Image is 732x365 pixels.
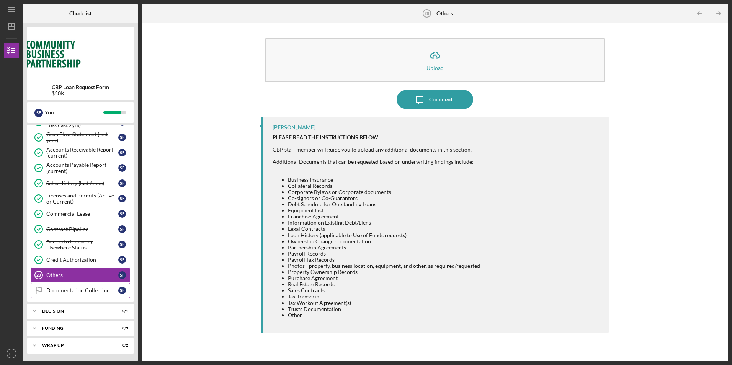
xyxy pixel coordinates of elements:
[424,11,429,16] tspan: 29
[288,232,480,238] li: Loan History (applicable to Use of Funds requests)
[288,244,480,251] li: Partnership Agreements
[42,343,109,348] div: Wrap up
[118,241,126,248] div: S F
[426,65,444,71] div: Upload
[397,90,473,109] button: Comment
[288,287,480,293] li: Sales Contracts
[288,220,480,226] li: Information on Existing Debt/Liens
[288,306,480,312] li: Trusts Documentation
[118,287,126,294] div: S F
[288,177,480,183] li: Business Insurance
[436,10,453,16] b: Others
[114,309,128,313] div: 0 / 1
[118,179,126,187] div: S F
[36,273,41,277] tspan: 29
[34,109,43,117] div: S F
[288,201,480,207] li: Debt Schedule for Outstanding Loans
[42,326,109,331] div: Funding
[42,309,109,313] div: Decision
[31,237,130,252] a: Access to Financing Elsewhere StatusSF
[118,225,126,233] div: S F
[118,210,126,218] div: S F
[52,90,109,96] div: $50K
[31,283,130,298] a: Documentation CollectionSF
[31,176,130,191] a: Sales History (last 6mos)SF
[288,183,480,189] li: Collateral Records
[46,192,118,205] div: Licenses and Permits (Active or Current)
[288,257,480,263] li: Payroll Tax Records
[118,164,126,172] div: S F
[46,238,118,251] div: Access to Financing Elsewhere Status
[265,38,605,82] button: Upload
[46,272,118,278] div: Others
[46,162,118,174] div: Accounts Payable Report (current)
[288,281,480,287] li: Real Estate Records
[273,147,480,153] div: CBP staff member will guide you to upload any additional documents in this section.
[46,211,118,217] div: Commercial Lease
[288,195,480,201] li: Co-signors or Co-Guarantors
[27,31,134,77] img: Product logo
[114,326,128,331] div: 0 / 3
[273,134,380,140] strong: PLEASE READ THE INSTRUCTIONS BELOW:
[118,149,126,156] div: S F
[45,106,103,119] div: You
[288,269,480,275] li: Property Ownership Records
[31,267,130,283] a: 29OthersSF
[288,300,480,306] li: Tax Workout Agreement(s)
[46,147,118,159] div: Accounts Receivable Report (current)
[118,256,126,264] div: S F
[114,343,128,348] div: 0 / 2
[52,84,109,90] b: CBP Loan Request Form
[288,293,480,300] li: Tax Transcript
[118,134,126,141] div: S F
[46,287,118,293] div: Documentation Collection
[429,90,453,109] div: Comment
[31,191,130,206] a: Licenses and Permits (Active or Current)SF
[31,145,130,160] a: Accounts Receivable Report (current)SF
[46,257,118,263] div: Credit Authorization
[288,263,480,269] li: Photos - property, business location, equipment, and other, as required/requested
[9,352,14,356] text: SF
[273,159,480,165] div: Additional Documents that can be requested based on underwriting findings include:
[118,271,126,279] div: S F
[288,189,480,195] li: Corporate Bylaws or Corporate documents
[273,124,315,130] div: [PERSON_NAME]
[31,252,130,267] a: Credit AuthorizationSF
[288,207,480,213] li: Equipment List
[31,130,130,145] a: Cash Flow Statement (last year)SF
[31,222,130,237] a: Contract PipelineSF
[288,213,480,220] li: Franchise Agreement
[31,206,130,222] a: Commercial LeaseSF
[288,312,480,318] li: Other
[118,195,126,202] div: S F
[288,275,480,281] li: Purchase Agreement
[288,226,480,232] li: Legal Contracts
[69,10,91,16] b: Checklist
[46,131,118,143] div: Cash Flow Statement (last year)
[46,226,118,232] div: Contract Pipeline
[31,160,130,176] a: Accounts Payable Report (current)SF
[4,346,19,361] button: SF
[288,251,480,257] li: Payroll Records
[46,180,118,186] div: Sales History (last 6mos)
[288,238,480,244] li: Ownership Change documentation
